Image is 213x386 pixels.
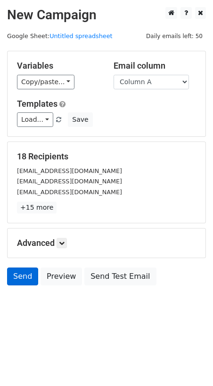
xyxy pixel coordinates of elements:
a: Send [7,268,38,285]
small: Google Sheet: [7,32,113,39]
a: Send Test Email [84,268,156,285]
a: +15 more [17,202,57,213]
button: Save [68,112,92,127]
a: Preview [41,268,82,285]
small: [EMAIL_ADDRESS][DOMAIN_NAME] [17,178,122,185]
small: [EMAIL_ADDRESS][DOMAIN_NAME] [17,189,122,196]
h5: Advanced [17,238,196,248]
a: Copy/paste... [17,75,74,89]
small: [EMAIL_ADDRESS][DOMAIN_NAME] [17,167,122,174]
a: Load... [17,112,53,127]
a: Daily emails left: 50 [143,32,206,39]
h5: Email column [114,61,196,71]
h5: 18 Recipients [17,151,196,162]
a: Templates [17,99,57,109]
span: Daily emails left: 50 [143,31,206,41]
iframe: Chat Widget [166,341,213,386]
a: Untitled spreadsheet [49,32,112,39]
h2: New Campaign [7,7,206,23]
h5: Variables [17,61,99,71]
